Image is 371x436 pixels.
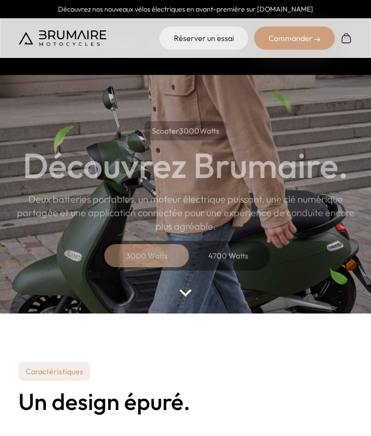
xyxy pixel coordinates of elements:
[254,27,335,50] div: Commander
[23,148,348,183] h1: Découvrez Brumaire.
[341,32,352,44] img: Panier
[144,121,227,140] p: Scooter Watts
[179,289,192,297] img: arrow-bottom.png
[18,362,90,381] p: Caractéristiques
[314,37,320,42] img: right-arrow-2.png
[189,244,267,267] div: 4700 Watts
[179,126,200,136] span: 3000
[19,30,106,46] img: Brumaire Motocycles
[159,27,248,50] a: Réserver un essai
[16,192,355,233] p: Deux batteries portables, un moteur électrique puissant, une clé numérique partagée et une applic...
[18,389,352,414] h2: Un design épuré.
[108,244,185,267] div: 3000 Watts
